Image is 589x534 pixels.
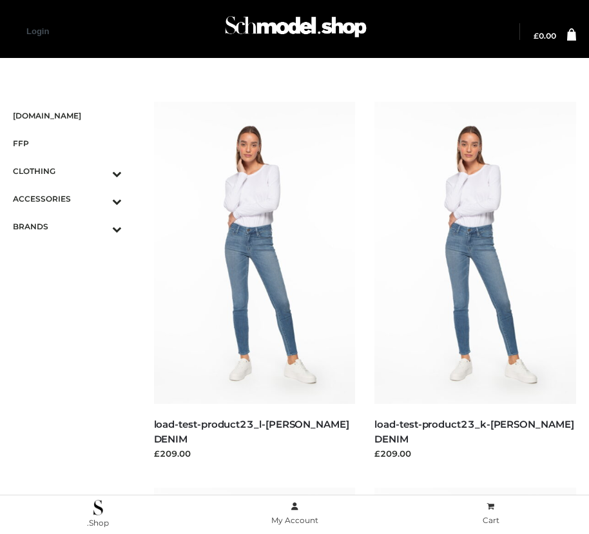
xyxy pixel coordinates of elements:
a: My Account [197,499,393,528]
a: ACCESSORIESToggle Submenu [13,185,122,213]
button: Toggle Submenu [77,185,122,213]
span: CLOTHING [13,164,122,178]
span: FFP [13,136,122,151]
div: £209.00 [154,447,356,460]
span: BRANDS [13,219,122,234]
a: Schmodel Admin 964 [219,11,370,53]
span: My Account [271,515,318,525]
img: Schmodel Admin 964 [222,7,370,53]
span: [DOMAIN_NAME] [13,108,122,123]
span: Cart [483,515,499,525]
button: Toggle Submenu [77,157,122,185]
bdi: 0.00 [534,31,556,41]
a: CLOTHINGToggle Submenu [13,157,122,185]
span: ACCESSORIES [13,191,122,206]
div: £209.00 [374,447,576,460]
a: FFP [13,129,122,157]
a: load-test-product23_k-[PERSON_NAME] DENIM [374,418,574,445]
a: £0.00 [534,32,556,40]
a: Login [26,26,49,36]
a: BRANDSToggle Submenu [13,213,122,240]
a: load-test-product23_l-[PERSON_NAME] DENIM [154,418,349,445]
span: £ [534,31,539,41]
a: Cart [392,499,589,528]
span: .Shop [87,518,109,528]
a: [DOMAIN_NAME] [13,102,122,129]
img: .Shop [93,500,103,515]
button: Toggle Submenu [77,213,122,240]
